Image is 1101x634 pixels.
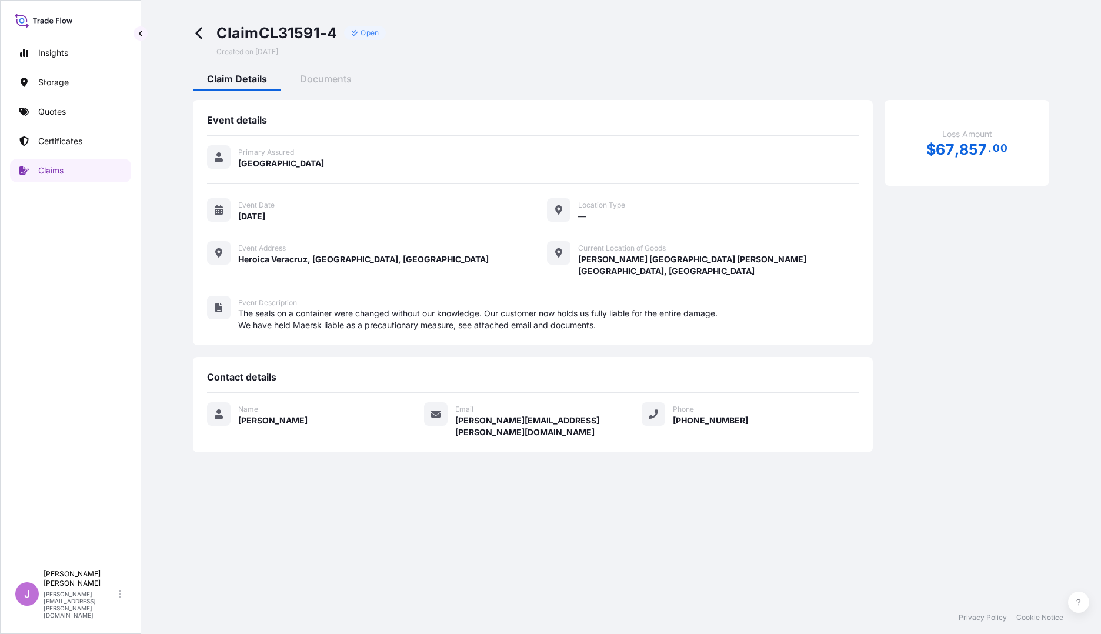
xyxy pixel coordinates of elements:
p: Insights [38,47,68,59]
p: Storage [38,76,69,88]
span: Loss Amount [942,128,992,140]
span: — [578,211,586,222]
p: Open [361,28,379,38]
span: [GEOGRAPHIC_DATA] [238,158,324,169]
span: J [24,588,30,600]
span: 857 [959,142,987,157]
p: Certificates [38,135,82,147]
p: [PERSON_NAME] [PERSON_NAME] [44,569,116,588]
span: The seals on a container were changed without our knowledge. Our customer now holds us fully liab... [238,308,859,331]
span: , [955,142,959,157]
span: Phone [673,405,694,414]
span: Location Type [578,201,625,210]
span: Contact details [207,371,276,383]
span: Documents [300,73,352,85]
span: Event Address [238,243,286,253]
span: Name [238,405,258,414]
span: 67 [936,142,954,157]
span: [DATE] [255,47,278,56]
span: [PERSON_NAME] [GEOGRAPHIC_DATA] [PERSON_NAME][GEOGRAPHIC_DATA], [GEOGRAPHIC_DATA] [578,253,859,277]
span: . [988,145,992,152]
span: Event details [207,114,267,126]
span: [PERSON_NAME] [238,415,308,426]
span: Email [455,405,473,414]
span: Claim Details [207,73,267,85]
span: [DATE] [238,211,265,222]
span: [PHONE_NUMBER] [673,415,748,426]
span: Current Location of Goods [578,243,666,253]
span: Event Date [238,201,275,210]
span: $ [926,142,936,157]
span: 00 [993,145,1007,152]
a: Storage [10,71,131,94]
a: Claims [10,159,131,182]
p: Quotes [38,106,66,118]
span: [PERSON_NAME][EMAIL_ADDRESS][PERSON_NAME][DOMAIN_NAME] [455,415,641,438]
a: Insights [10,41,131,65]
p: Claims [38,165,64,176]
a: Cookie Notice [1016,613,1063,622]
a: Certificates [10,129,131,153]
span: Primary Assured [238,148,294,157]
span: Claim CL31591-4 [216,24,338,42]
span: Heroica Veracruz, [GEOGRAPHIC_DATA], [GEOGRAPHIC_DATA] [238,253,489,265]
span: Event Description [238,298,297,308]
p: [PERSON_NAME][EMAIL_ADDRESS][PERSON_NAME][DOMAIN_NAME] [44,590,116,619]
a: Privacy Policy [959,613,1007,622]
span: Created on [216,47,278,56]
a: Quotes [10,100,131,124]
